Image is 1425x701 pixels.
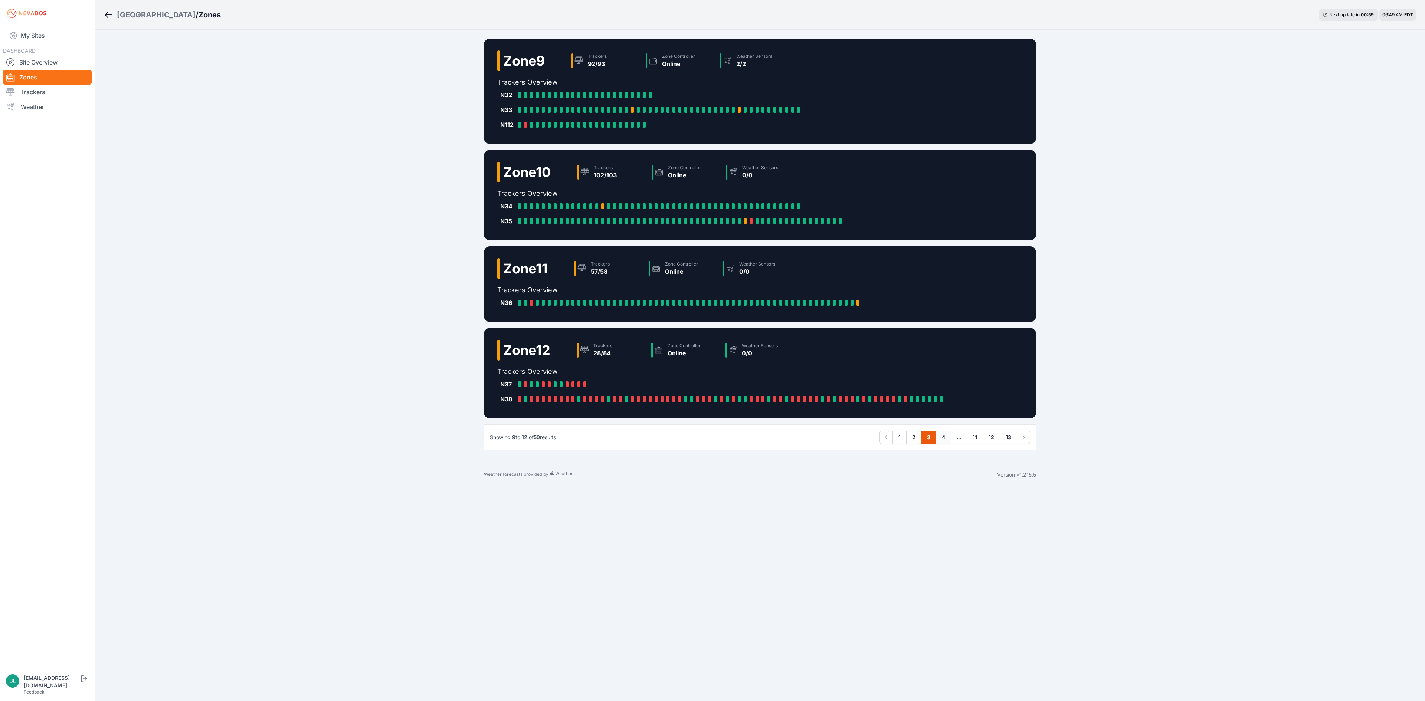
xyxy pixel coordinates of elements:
[720,258,794,279] a: Weather Sensors0/0
[588,59,607,68] div: 92/93
[906,431,921,444] a: 2
[967,431,983,444] a: 11
[668,171,701,180] div: Online
[739,261,775,267] div: Weather Sensors
[662,53,695,59] div: Zone Controller
[6,674,19,688] img: blippencott@invenergy.com
[1361,12,1374,18] div: 00 : 59
[921,431,936,444] a: 3
[951,431,967,444] span: ...
[3,70,92,85] a: Zones
[983,431,1000,444] a: 12
[665,261,698,267] div: Zone Controller
[662,59,695,68] div: Online
[500,120,515,129] div: N112
[739,267,775,276] div: 0/0
[892,431,907,444] a: 1
[723,162,797,182] a: Weather Sensors0/0
[3,47,36,54] span: DASHBOARD
[591,261,610,267] div: Trackers
[500,380,515,389] div: N37
[879,431,1030,444] nav: Pagination
[736,53,772,59] div: Weather Sensors
[117,10,196,20] a: [GEOGRAPHIC_DATA]
[668,349,701,358] div: Online
[484,471,997,478] div: Weather forecasts provided by
[591,267,610,276] div: 57/58
[500,298,515,307] div: N36
[593,343,612,349] div: Trackers
[3,85,92,99] a: Trackers
[512,434,515,440] span: 9
[997,471,1036,478] div: Version v1.215.5
[665,267,698,276] div: Online
[574,162,649,182] a: Trackers102/103
[522,434,527,440] span: 12
[742,349,778,358] div: 0/0
[503,343,550,358] h2: Zone 12
[1404,12,1413,17] span: EDT
[500,202,515,211] div: N34
[574,340,648,361] a: Trackers28/84
[588,53,607,59] div: Trackers
[497,285,865,295] h2: Trackers Overview
[104,5,221,24] nav: Breadcrumb
[742,165,778,171] div: Weather Sensors
[736,59,772,68] div: 2/2
[593,349,612,358] div: 28/84
[569,50,643,71] a: Trackers92/93
[24,689,45,695] a: Feedback
[3,27,92,45] a: My Sites
[490,434,556,441] p: Showing to of results
[594,165,617,171] div: Trackers
[1000,431,1017,444] a: 13
[503,165,551,180] h2: Zone 10
[594,171,617,180] div: 102/103
[936,431,951,444] a: 4
[668,343,701,349] div: Zone Controller
[500,395,515,404] div: N38
[742,171,778,180] div: 0/0
[24,674,79,689] div: [EMAIL_ADDRESS][DOMAIN_NAME]
[3,55,92,70] a: Site Overview
[497,77,806,88] h2: Trackers Overview
[1329,12,1360,17] span: Next update in
[668,165,701,171] div: Zone Controller
[500,105,515,114] div: N33
[717,50,791,71] a: Weather Sensors2/2
[497,366,949,377] h2: Trackers Overview
[742,343,778,349] div: Weather Sensors
[196,10,199,20] span: /
[500,90,515,99] div: N32
[3,99,92,114] a: Weather
[503,53,545,68] h2: Zone 9
[1382,12,1403,17] span: 06:49 AM
[199,10,221,20] h3: Zones
[534,434,540,440] span: 50
[571,258,646,279] a: Trackers57/58
[723,340,797,361] a: Weather Sensors0/0
[500,217,515,226] div: N35
[497,188,848,199] h2: Trackers Overview
[6,7,47,19] img: Nevados
[503,261,548,276] h2: Zone 11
